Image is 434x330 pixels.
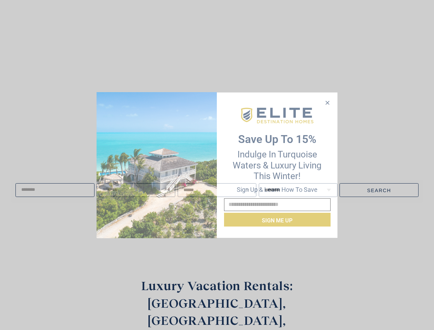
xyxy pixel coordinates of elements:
button: Close [322,98,332,108]
span: Indulge in Turquoise Waters & Luxury Living [233,149,322,170]
img: Desktop-Opt-in-2025-01-10T154335.578.png [97,92,217,238]
span: Sign up & learn how to save [237,186,318,193]
strong: Save up to 15% [238,133,316,146]
button: Sign me up [224,213,331,227]
img: EDH-Logo-Horizontal-217-58px.png [240,106,314,126]
input: Email [224,198,331,211]
span: this winter! [254,171,301,181]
